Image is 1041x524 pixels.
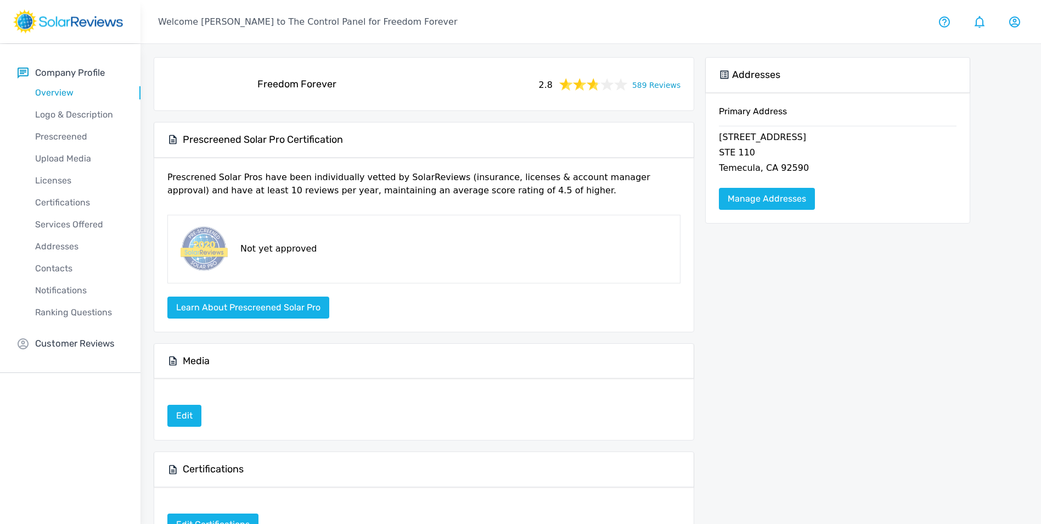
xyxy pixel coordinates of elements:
[18,306,140,319] p: Ranking Questions
[18,302,140,324] a: Ranking Questions
[177,224,229,274] img: prescreened-badge.png
[18,108,140,121] p: Logo & Description
[35,66,105,80] p: Company Profile
[18,82,140,104] a: Overview
[719,131,956,146] p: [STREET_ADDRESS]
[167,171,680,206] p: Prescrened Solar Pros have been individually vetted by SolarReviews (insurance, licenses & accoun...
[18,240,140,253] p: Addresses
[18,86,140,99] p: Overview
[538,76,552,92] span: 2.8
[183,463,244,476] h5: Certifications
[632,77,680,91] a: 589 Reviews
[18,148,140,170] a: Upload Media
[732,69,780,81] h5: Addresses
[719,146,956,161] p: STE 110
[240,242,317,255] p: Not yet approved
[18,236,140,258] a: Addresses
[18,280,140,302] a: Notifications
[18,284,140,297] p: Notifications
[167,405,201,427] a: Edit
[18,218,140,231] p: Services Offered
[18,126,140,148] a: Prescreened
[18,170,140,192] a: Licenses
[18,214,140,236] a: Services Offered
[719,106,956,126] h6: Primary Address
[18,196,140,209] p: Certifications
[167,297,329,319] button: Learn about Prescreened Solar Pro
[18,262,140,275] p: Contacts
[719,188,815,210] a: Manage Addresses
[167,410,201,421] a: Edit
[18,130,140,143] p: Prescreened
[18,258,140,280] a: Contacts
[719,161,956,177] p: Temecula, CA 92590
[18,174,140,187] p: Licenses
[257,78,336,91] h5: Freedom Forever
[183,355,210,367] h5: Media
[158,15,457,29] p: Welcome [PERSON_NAME] to The Control Panel for Freedom Forever
[167,302,329,313] a: Learn about Prescreened Solar Pro
[18,104,140,126] a: Logo & Description
[18,192,140,214] a: Certifications
[35,337,115,350] p: Customer Reviews
[183,133,343,146] h5: Prescreened Solar Pro Certification
[18,152,140,165] p: Upload Media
